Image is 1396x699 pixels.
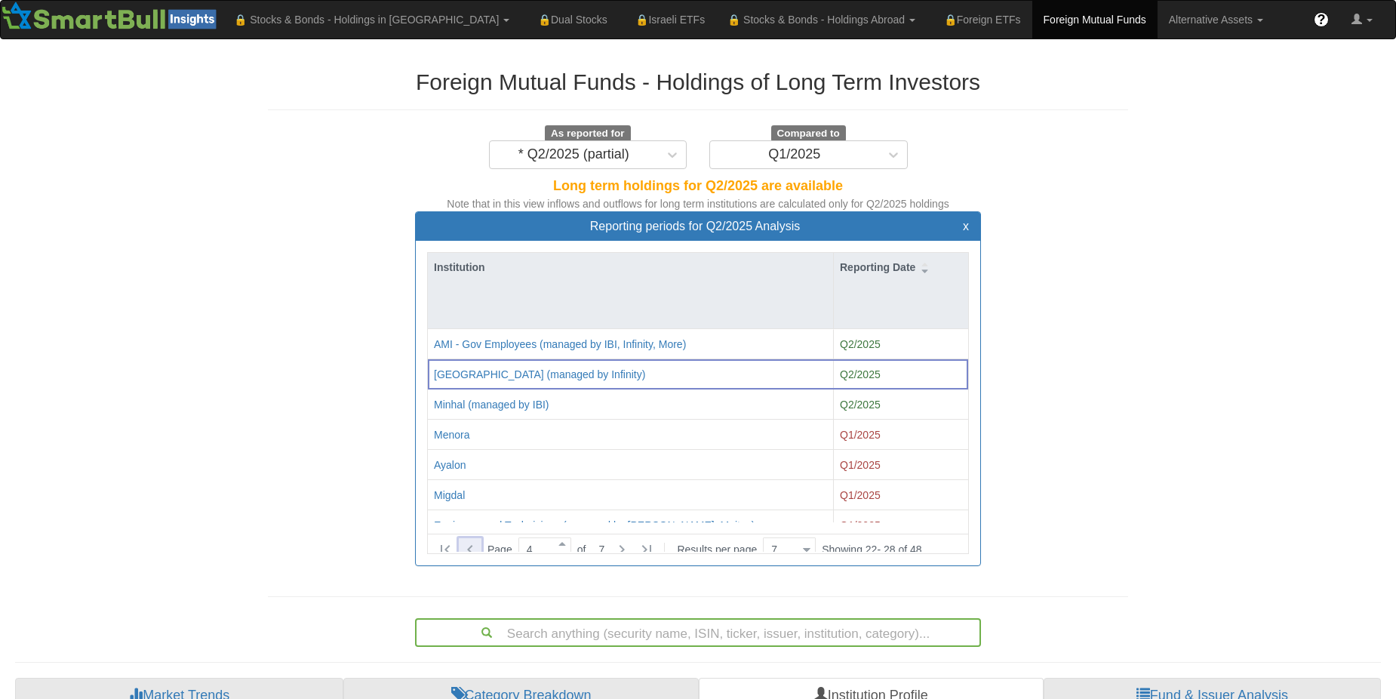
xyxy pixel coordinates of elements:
[434,488,465,503] button: Migdal
[840,457,962,473] div: Q1/2025
[963,220,969,233] button: x
[487,542,512,557] span: Page
[834,253,968,282] div: Reporting Date
[434,518,755,533] button: Engineers and Technicians (managed by [PERSON_NAME], Meitav)
[927,1,1032,38] a: 🔒Foreign ETFs
[1318,12,1326,27] span: ?
[431,536,822,563] div: of
[434,457,466,473] button: Ayalon
[716,1,927,38] a: 🔒 Stocks & Bonds - Holdings Abroad
[840,397,962,412] div: Q2/2025
[765,542,777,557] div: 7
[434,427,469,442] button: Menora
[822,536,921,563] div: Showing 22 - 28 of 48
[840,337,962,352] div: Q2/2025
[768,147,820,162] div: Q1/2025
[434,337,686,352] button: AMI - Gov Employees (managed by IBI, Infinity, More)
[434,397,549,412] button: Minhal (managed by IBI)
[268,69,1128,94] h2: Foreign Mutual Funds - Holdings of Long Term Investors
[1,1,223,31] img: Smartbull
[619,1,716,38] a: 🔒Israeli ETFs
[268,177,1128,196] div: Long term holdings for Q2/2025 are available
[840,367,962,382] div: Q2/2025
[590,220,800,232] span: Reporting periods for Q2/2025 Analysis
[586,542,604,557] span: 7
[545,125,631,142] span: As reported for
[518,147,629,162] div: * Q2/2025 (partial)
[428,253,833,282] div: Institution
[771,125,846,142] span: Compared to
[1158,1,1275,38] a: Alternative Assets
[840,488,962,503] div: Q1/2025
[223,1,521,38] a: 🔒 Stocks & Bonds - Holdings in [GEOGRAPHIC_DATA]
[268,196,1128,211] div: Note that in this view inflows and outflows for long term institutions are calculated only for Q2...
[840,427,962,442] div: Q1/2025
[521,1,618,38] a: 🔒Dual Stocks
[434,367,645,382] button: [GEOGRAPHIC_DATA] (managed by Infinity)
[677,542,757,557] span: Results per page
[1302,1,1340,38] a: ?
[417,620,979,645] div: Search anything (security name, ISIN, ticker, issuer, institution, category)...
[1032,1,1158,38] a: Foreign Mutual Funds
[840,518,962,533] div: Q1/2025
